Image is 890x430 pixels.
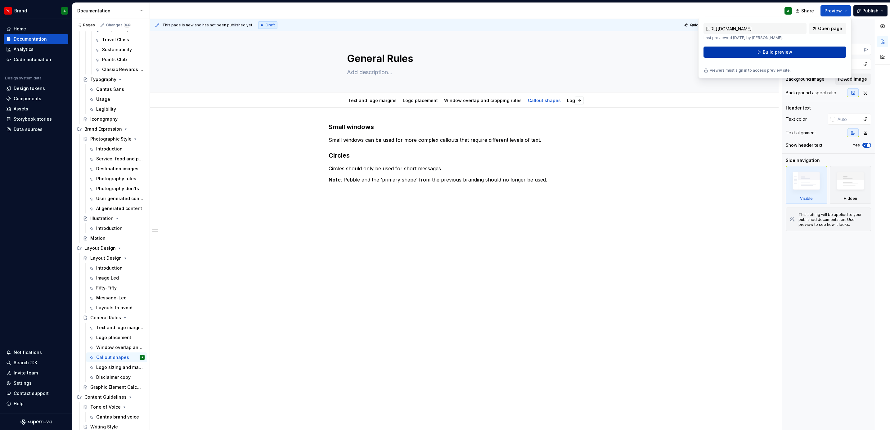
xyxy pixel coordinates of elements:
[4,114,68,124] a: Storybook stories
[564,94,623,107] div: Logo sizing and margins
[346,94,399,107] div: Text and logo margins
[4,358,68,368] button: Search ⌘K
[528,98,561,103] a: Callout shapes
[703,47,846,58] button: Build preview
[4,399,68,409] button: Help
[90,76,116,83] div: Typography
[92,35,147,45] a: Travel Class
[835,74,871,85] button: Add image
[162,23,253,28] span: This page is new and has not been published yet.
[14,370,38,376] div: Invite team
[329,151,600,160] h3: Circles
[90,116,118,122] div: Iconography
[96,295,127,301] div: Message-Led
[567,98,620,103] a: Logo sizing and margins
[14,390,49,396] div: Contact support
[96,364,143,370] div: Logo sizing and margins
[86,343,147,352] a: Window overlap and cropping rules
[14,380,32,386] div: Settings
[4,44,68,54] a: Analytics
[809,23,846,34] a: Open page
[14,46,34,52] div: Analytics
[844,76,867,82] span: Add image
[329,123,600,131] h3: Small windows
[853,143,860,148] label: Yes
[90,255,122,261] div: Layout Design
[86,204,147,213] a: AI generated content
[86,84,147,94] a: Qantas Sans
[96,156,143,162] div: Service, food and product
[86,94,147,104] a: Usage
[786,166,827,204] div: Visible
[96,146,123,152] div: Introduction
[96,275,119,281] div: Image Led
[90,235,106,241] div: Motion
[14,56,51,63] div: Code automation
[74,124,147,134] div: Brand Expression
[86,194,147,204] a: User generated content campaigns
[86,283,147,293] a: Fifty-Fifty
[14,116,52,122] div: Storybook stories
[682,21,719,29] button: Quick preview
[20,419,52,425] svg: Supernova Logo
[102,37,129,43] div: Travel Class
[96,96,110,102] div: Usage
[86,223,147,233] a: Introduction
[4,24,68,34] a: Home
[400,94,440,107] div: Logo placement
[80,402,147,412] a: Tone of Voice
[786,157,820,163] div: Side navigation
[86,273,147,283] a: Image Led
[830,166,871,204] div: Hidden
[4,55,68,65] a: Code automation
[14,360,37,366] div: Search ⌘K
[4,378,68,388] a: Settings
[14,36,47,42] div: Documentation
[86,412,147,422] a: Qantas brand voice
[4,368,68,378] a: Invite team
[86,372,147,382] a: Disclaimer copy
[74,243,147,253] div: Layout Design
[96,354,129,361] div: Callout shapes
[703,35,807,40] p: Last previewed [DATE] by [PERSON_NAME].
[329,176,600,183] p: : Pebble and the ‘primary shape’ from the previous branding should no longer be used.
[14,85,45,92] div: Design tokens
[800,196,813,201] div: Visible
[96,195,143,202] div: User generated content campaigns
[96,344,143,351] div: Window overlap and cropping rules
[80,74,147,84] a: Typography
[4,388,68,398] button: Contact support
[86,362,147,372] a: Logo sizing and margins
[818,25,842,32] span: Open page
[90,384,142,390] div: Graphic Element Calculator
[96,106,116,112] div: Legibility
[786,76,825,82] div: Background image
[798,212,867,227] div: This setting will be applied to your published documentation. Use preview to see how it looks.
[786,142,822,148] div: Show header text
[787,8,789,13] div: A
[4,124,68,134] a: Data sources
[80,382,147,392] a: Graphic Element Calculator
[763,49,792,55] span: Build preview
[835,114,860,125] input: Auto
[92,55,147,65] a: Points Club
[86,154,147,164] a: Service, food and product
[786,105,811,111] div: Header text
[96,225,123,231] div: Introduction
[96,265,123,271] div: Introduction
[14,401,24,407] div: Help
[102,56,127,63] div: Points Club
[786,90,836,96] div: Background aspect ratio
[80,313,147,323] a: General Rules
[84,126,122,132] div: Brand Expression
[5,76,42,81] div: Design system data
[4,83,68,93] a: Design tokens
[63,8,66,13] div: A
[86,164,147,174] a: Destination images
[444,98,522,103] a: Window overlap and cropping rules
[329,177,341,183] strong: Note
[86,144,147,154] a: Introduction
[86,104,147,114] a: Legibility
[90,215,114,222] div: Illustration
